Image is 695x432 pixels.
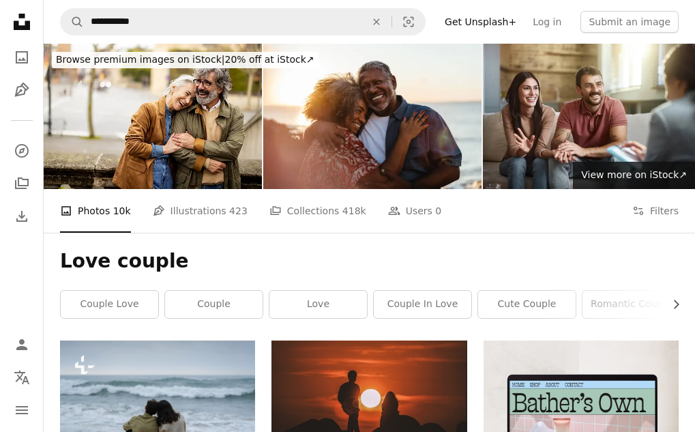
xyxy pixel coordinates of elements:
[581,169,687,180] span: View more on iStock ↗
[8,170,35,197] a: Collections
[229,203,248,218] span: 423
[60,399,255,412] a: a couple of people sitting on top of a sandy beach
[153,189,248,233] a: Illustrations 423
[8,137,35,164] a: Explore
[61,9,84,35] button: Search Unsplash
[580,11,679,33] button: Submit an image
[56,54,314,65] span: 20% off at iStock ↗
[8,44,35,71] a: Photos
[60,249,679,274] h1: Love couple
[269,291,367,318] a: love
[582,291,680,318] a: romantic couple
[478,291,576,318] a: cute couple
[388,189,442,233] a: Users 0
[44,44,327,76] a: Browse premium images on iStock|20% off at iStock↗
[61,291,158,318] a: couple love
[437,11,524,33] a: Get Unsplash+
[361,9,391,35] button: Clear
[271,399,467,412] a: silhouette of two people looking at sunset
[165,291,263,318] a: couple
[8,364,35,391] button: Language
[8,397,35,424] button: Menu
[573,162,695,189] a: View more on iStock↗
[374,291,471,318] a: couple in love
[60,8,426,35] form: Find visuals sitewide
[56,54,224,65] span: Browse premium images on iStock |
[632,189,679,233] button: Filters
[263,44,482,189] img: Elderly pair embracing at sunset, sharing joy and love by the seaside
[269,189,366,233] a: Collections 418k
[8,76,35,104] a: Illustrations
[342,203,366,218] span: 418k
[664,291,679,318] button: scroll list to the right
[435,203,441,218] span: 0
[8,203,35,230] a: Download History
[8,331,35,358] a: Log in / Sign up
[524,11,570,33] a: Log in
[392,9,425,35] button: Visual search
[44,44,262,189] img: Cheerful mature pair embracing their romantic escape in the urban setting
